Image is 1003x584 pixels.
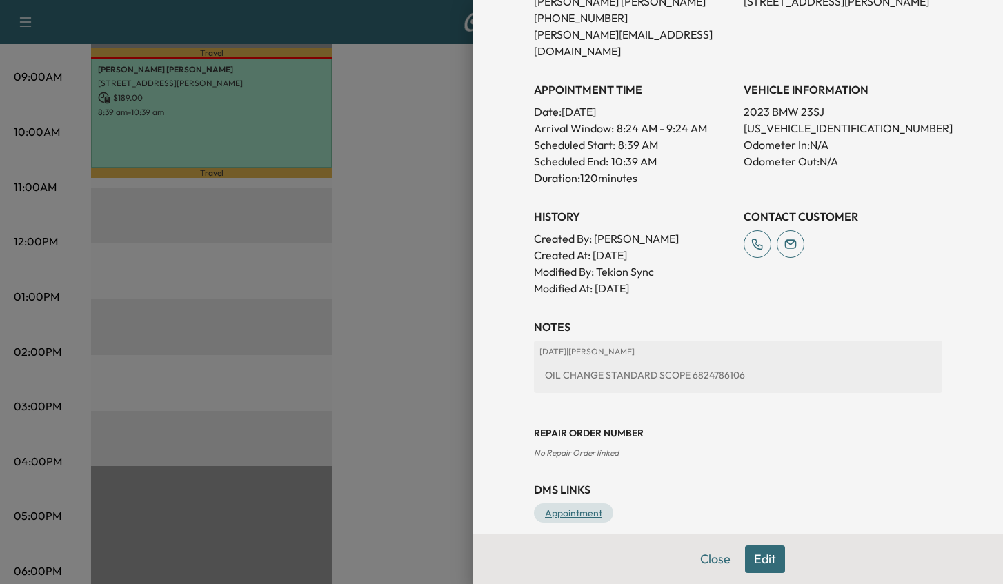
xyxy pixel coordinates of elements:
[534,481,942,498] h3: DMS Links
[534,280,733,296] p: Modified At : [DATE]
[534,103,733,120] p: Date: [DATE]
[534,26,733,59] p: [PERSON_NAME][EMAIL_ADDRESS][DOMAIN_NAME]
[534,447,619,458] span: No Repair Order linked
[617,120,707,137] span: 8:24 AM - 9:24 AM
[744,208,942,225] h3: CONTACT CUSTOMER
[744,153,942,170] p: Odometer Out: N/A
[534,170,733,186] p: Duration: 120 minutes
[691,545,739,573] button: Close
[534,120,733,137] p: Arrival Window:
[539,363,937,387] div: OIL CHANGE STANDARD SCOPE 6824786106
[744,103,942,120] p: 2023 BMW 23SJ
[534,319,942,335] h3: NOTES
[534,153,608,170] p: Scheduled End:
[618,137,658,153] p: 8:39 AM
[534,426,942,440] h3: Repair Order number
[534,208,733,225] h3: History
[534,230,733,247] p: Created By : [PERSON_NAME]
[744,81,942,98] h3: VEHICLE INFORMATION
[534,263,733,280] p: Modified By : Tekion Sync
[611,153,657,170] p: 10:39 AM
[744,137,942,153] p: Odometer In: N/A
[534,10,733,26] p: [PHONE_NUMBER]
[744,120,942,137] p: [US_VEHICLE_IDENTIFICATION_NUMBER]
[539,346,937,357] p: [DATE] | [PERSON_NAME]
[534,81,733,98] h3: APPOINTMENT TIME
[534,503,613,523] a: Appointment
[534,247,733,263] p: Created At : [DATE]
[745,545,785,573] button: Edit
[534,137,615,153] p: Scheduled Start:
